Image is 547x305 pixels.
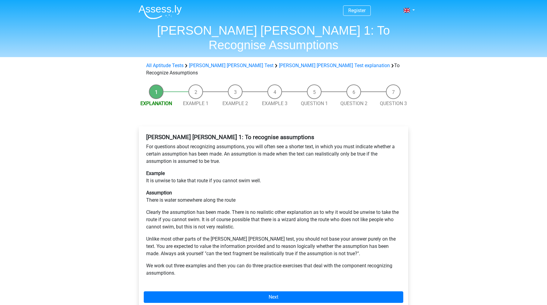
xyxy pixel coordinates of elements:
b: Assumption [146,190,172,196]
p: Clearly the assumption has been made. There is no realistic other explanation as to why it would ... [146,209,401,231]
img: Assessly [139,5,182,19]
p: For questions about recognizing assumptions, you will often see a shorter text, in which you must... [146,143,401,165]
a: [PERSON_NAME] [PERSON_NAME] Test explanation [279,63,390,68]
p: Unlike most other parts of the [PERSON_NAME] [PERSON_NAME] test, you should not base your answer ... [146,235,401,257]
p: We work out three examples and then you can do three practice exercises that deal with the compon... [146,262,401,277]
a: All Aptitude Tests [146,63,184,68]
p: There is water somewhere along the route [146,189,401,204]
a: [PERSON_NAME] [PERSON_NAME] Test [189,63,273,68]
b: [PERSON_NAME] [PERSON_NAME] 1: To recognise assumptions [146,134,314,141]
a: Question 1 [301,101,328,106]
a: Explanation [140,101,172,106]
p: It is unwise to take that route if you cannot swim well. [146,170,401,184]
a: Example 2 [222,101,248,106]
a: Register [348,8,366,13]
h1: [PERSON_NAME] [PERSON_NAME] 1: To Recognise Assumptions [134,23,413,52]
a: Next [144,291,403,303]
div: To Recognize Assumptions [144,62,403,77]
b: Example [146,170,165,176]
a: Example 3 [262,101,287,106]
a: Example 1 [183,101,208,106]
a: Question 2 [340,101,367,106]
a: Question 3 [380,101,407,106]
